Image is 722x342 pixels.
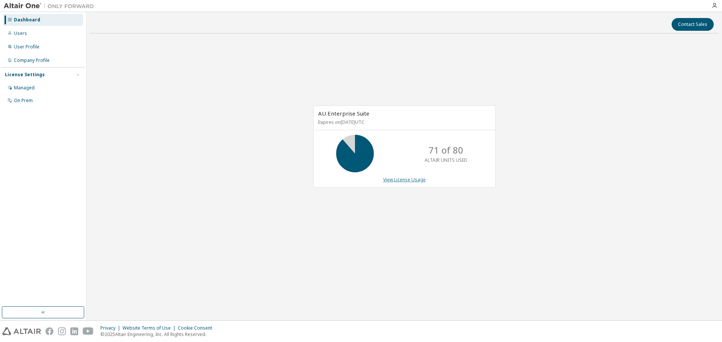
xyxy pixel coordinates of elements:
div: License Settings [5,72,45,78]
div: Managed [14,85,35,91]
div: Dashboard [14,17,40,23]
a: View License Usage [383,176,426,183]
img: linkedin.svg [70,327,78,335]
img: youtube.svg [83,327,94,335]
div: User Profile [14,44,39,50]
p: 71 of 80 [429,144,463,157]
div: On Prem [14,98,33,104]
img: facebook.svg [46,327,53,335]
p: © 2025 Altair Engineering, Inc. All Rights Reserved. [100,331,217,337]
div: Cookie Consent [178,325,217,331]
button: Contact Sales [672,18,714,31]
img: altair_logo.svg [2,327,41,335]
span: AU Enterprise Suite [318,110,369,117]
div: Website Terms of Use [123,325,178,331]
p: ALTAIR UNITS USED [425,157,467,163]
div: Company Profile [14,57,50,63]
img: instagram.svg [58,327,66,335]
div: Users [14,30,27,36]
div: Privacy [100,325,123,331]
img: Altair One [4,2,98,10]
p: Expires on [DATE] UTC [318,119,489,125]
